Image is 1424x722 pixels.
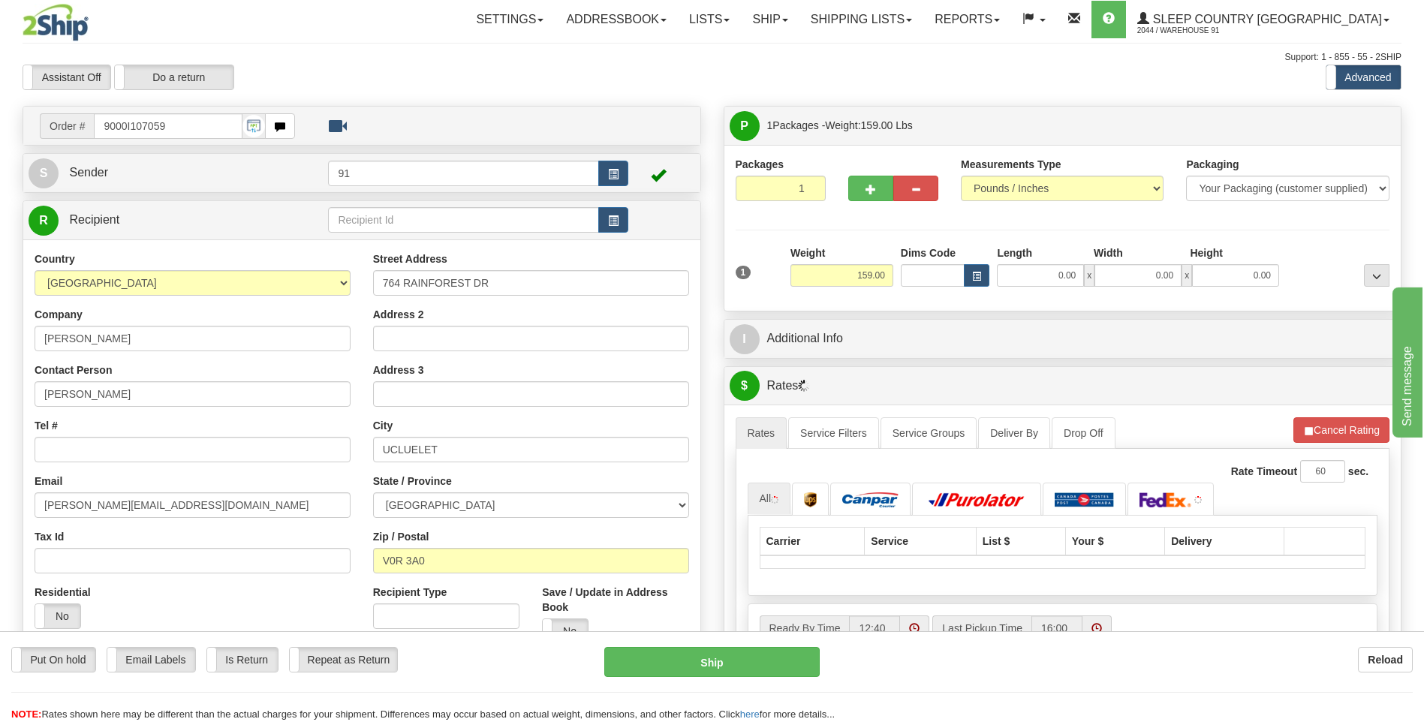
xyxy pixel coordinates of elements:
[328,161,598,186] input: Sender Id
[1165,527,1284,555] th: Delivery
[842,492,899,507] img: Canpar
[798,380,810,392] img: Progress.gif
[373,474,452,489] label: State / Province
[290,648,397,672] label: Repeat as Return
[69,213,119,226] span: Recipient
[1140,492,1192,507] img: FedEx Express®
[997,245,1032,260] label: Length
[373,270,689,296] input: Enter a location
[790,245,825,260] label: Weight
[35,585,91,600] label: Residential
[1358,647,1413,672] button: Reload
[35,307,83,322] label: Company
[29,205,295,236] a: R Recipient
[678,1,741,38] a: Lists
[373,529,429,544] label: Zip / Postal
[1126,1,1401,38] a: Sleep Country [GEOGRAPHIC_DATA] 2044 / Warehouse 91
[373,251,447,266] label: Street Address
[543,619,588,643] label: No
[865,527,976,555] th: Service
[861,119,893,131] span: 159.00
[923,1,1011,38] a: Reports
[736,157,784,172] label: Packages
[107,648,195,672] label: Email Labels
[771,496,778,504] img: tiny_red.gif
[799,1,923,38] a: Shipping lists
[1190,245,1223,260] label: Height
[730,111,760,141] span: P
[604,647,819,677] button: Ship
[1293,417,1389,443] button: Cancel Rating
[881,417,977,449] a: Service Groups
[1348,464,1368,479] label: sec.
[730,324,760,354] span: I
[328,207,598,233] input: Recipient Id
[12,648,95,672] label: Put On hold
[207,648,278,672] label: Is Return
[1055,492,1114,507] img: Canada Post
[35,418,58,433] label: Tel #
[542,585,688,615] label: Save / Update in Address Book
[748,483,791,514] a: All
[35,604,80,628] label: No
[924,492,1029,507] img: Purolator
[23,51,1401,64] div: Support: 1 - 855 - 55 - 2SHIP
[242,115,265,137] img: API
[788,417,879,449] a: Service Filters
[373,363,424,378] label: Address 3
[730,323,1396,354] a: IAdditional Info
[373,418,393,433] label: City
[804,492,817,507] img: UPS
[1084,264,1094,287] span: x
[35,251,75,266] label: Country
[1389,284,1422,438] iframe: chat widget
[760,615,850,641] label: Ready By Time
[373,307,424,322] label: Address 2
[730,371,1396,402] a: $Rates
[35,474,62,489] label: Email
[11,9,139,27] div: Send message
[736,266,751,279] span: 1
[932,615,1031,641] label: Last Pickup Time
[1052,417,1115,449] a: Drop Off
[1186,157,1239,172] label: Packaging
[69,166,108,179] span: Sender
[115,65,233,89] label: Do a return
[29,158,59,188] span: S
[760,527,865,555] th: Carrier
[736,417,787,449] a: Rates
[40,113,94,139] span: Order #
[11,708,41,720] span: NOTE:
[23,65,110,89] label: Assistant Off
[741,1,799,38] a: Ship
[1231,464,1297,479] label: Rate Timeout
[35,363,112,378] label: Contact Person
[23,4,89,41] img: logo2044.jpg
[740,708,760,720] a: here
[1065,527,1164,555] th: Your $
[767,110,913,140] span: Packages -
[1094,245,1123,260] label: Width
[29,206,59,236] span: R
[1326,65,1401,89] label: Advanced
[1137,23,1250,38] span: 2044 / Warehouse 91
[767,119,773,131] span: 1
[896,119,913,131] span: Lbs
[976,527,1065,555] th: List $
[1194,496,1202,504] img: tiny_red.gif
[1149,13,1382,26] span: Sleep Country [GEOGRAPHIC_DATA]
[555,1,678,38] a: Addressbook
[1368,654,1403,666] b: Reload
[373,585,447,600] label: Recipient Type
[1182,264,1192,287] span: x
[465,1,555,38] a: Settings
[730,371,760,401] span: $
[825,119,913,131] span: Weight:
[978,417,1050,449] a: Deliver By
[961,157,1061,172] label: Measurements Type
[35,529,64,544] label: Tax Id
[1364,264,1389,287] div: ...
[29,158,328,188] a: S Sender
[730,110,1396,141] a: P 1Packages -Weight:159.00 Lbs
[901,245,956,260] label: Dims Code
